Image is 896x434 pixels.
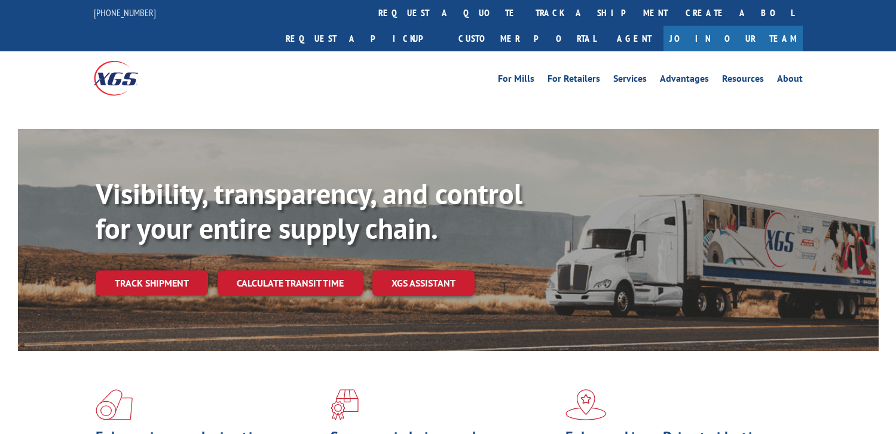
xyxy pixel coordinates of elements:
[331,389,359,420] img: xgs-icon-focused-on-flooring-red
[548,74,600,87] a: For Retailers
[613,74,647,87] a: Services
[372,270,475,296] a: XGS ASSISTANT
[277,26,449,51] a: Request a pickup
[218,270,363,296] a: Calculate transit time
[498,74,534,87] a: For Mills
[722,74,764,87] a: Resources
[96,389,133,420] img: xgs-icon-total-supply-chain-intelligence-red
[663,26,803,51] a: Join Our Team
[94,7,156,19] a: [PHONE_NUMBER]
[777,74,803,87] a: About
[449,26,605,51] a: Customer Portal
[96,270,208,296] a: Track shipment
[96,175,522,247] b: Visibility, transparency, and control for your entire supply chain.
[605,26,663,51] a: Agent
[660,74,709,87] a: Advantages
[565,389,607,420] img: xgs-icon-flagship-distribution-model-red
